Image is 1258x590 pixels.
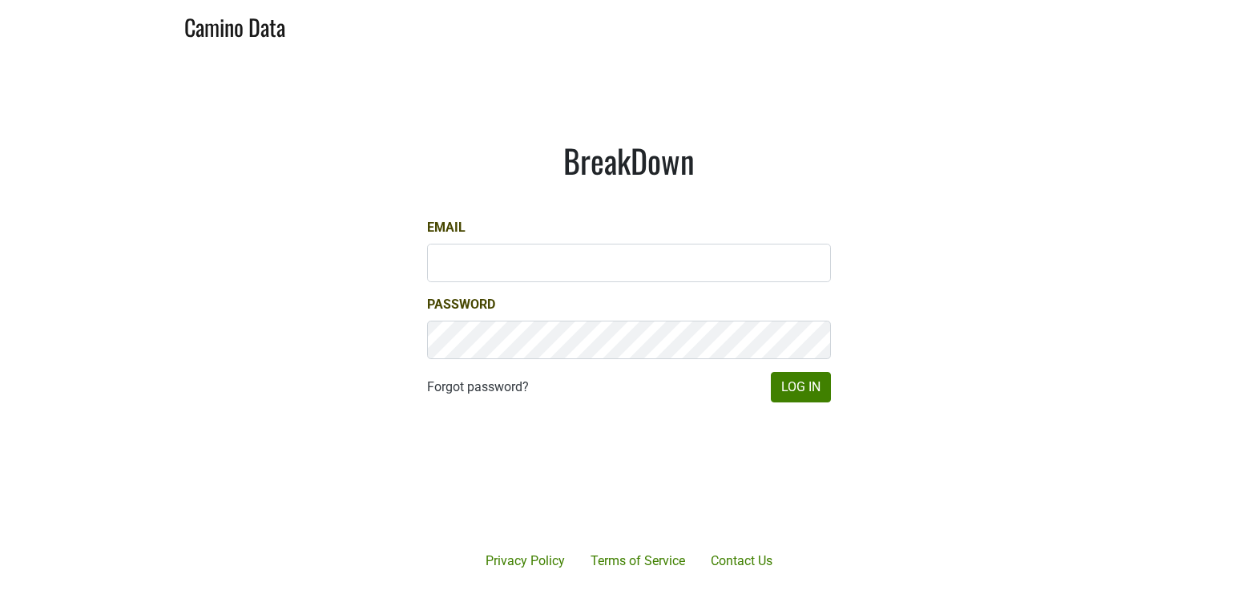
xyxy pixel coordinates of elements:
[698,545,785,577] a: Contact Us
[427,218,466,237] label: Email
[771,372,831,402] button: Log In
[427,295,495,314] label: Password
[578,545,698,577] a: Terms of Service
[427,141,831,180] h1: BreakDown
[184,6,285,44] a: Camino Data
[473,545,578,577] a: Privacy Policy
[427,378,529,397] a: Forgot password?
